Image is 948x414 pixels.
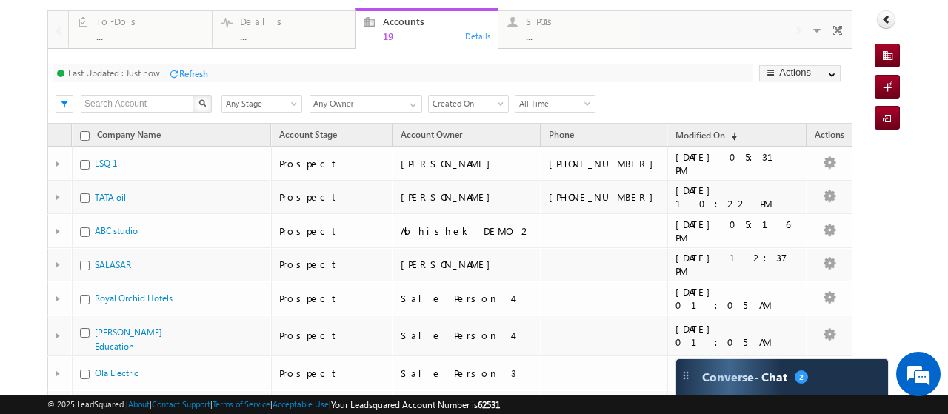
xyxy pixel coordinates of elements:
[549,157,661,170] div: [PHONE_NUMBER]
[807,127,852,146] span: Actions
[638,174,713,187] span: All Time
[526,107,632,118] div: ...
[240,30,347,41] div: ...
[279,224,385,238] div: Prospect
[759,65,841,81] button: Actions
[95,158,117,169] a: LSQ 1
[95,259,131,270] a: SALASAR
[464,29,493,42] div: Details
[222,97,297,110] span: Any Stage
[675,218,801,244] div: [DATE] 05:16 PM
[515,95,595,113] a: All Time
[498,88,641,125] a: SPOCs...
[331,399,500,410] span: Your Leadsquared Account Number is
[273,399,329,409] a: Acceptable Use
[402,96,421,110] a: Show All Items
[383,16,490,27] div: Accounts
[96,93,203,104] div: To-Do's
[279,292,385,305] div: Prospect
[549,190,661,204] div: [PHONE_NUMBER]
[68,88,212,125] a: To-Do's...
[531,173,550,187] a: Show All Items
[393,127,541,146] a: Account Owner
[279,329,385,342] div: Prospect
[279,157,385,170] div: Prospect
[95,367,138,378] a: Ola Electric
[81,95,195,113] input: Search Account
[675,184,801,210] div: [DATE] 10:22 PM
[47,398,500,412] span: © 2025 LeadSquared | | | | |
[19,137,270,305] textarea: Type your message and hit 'Enter'
[193,176,200,184] img: Search
[279,190,385,204] div: Prospect
[240,16,347,27] div: Deals
[152,399,210,409] a: Contact Support
[498,11,641,48] a: SPOCs...
[401,190,535,204] div: [PERSON_NAME]
[355,88,498,125] a: Accounts...
[96,30,203,41] div: ...
[675,360,801,387] div: [DATE] 01:05 AM
[725,130,737,142] span: (sorted descending)
[81,172,188,190] input: Search Activities
[680,370,692,381] img: carter-drag
[772,142,848,158] button: Actions
[68,11,212,48] a: To-Do's...
[702,370,787,384] span: Converse - Chat
[279,367,385,380] div: Prospect
[401,224,535,238] div: Abhishek DEMO 2
[128,399,150,409] a: About
[96,16,203,27] div: To-Do's
[47,53,144,77] span: Smart Views
[515,97,590,110] span: All Time
[221,95,302,113] a: Any Stage
[478,399,500,410] span: 62531
[213,399,270,409] a: Terms of Service
[310,95,422,113] input: Type to Search
[526,93,632,104] div: SPOCs
[90,127,168,146] a: Company Name
[96,107,203,118] div: ...
[428,95,509,113] a: Created On
[401,258,535,271] div: [PERSON_NAME]
[675,285,801,312] div: [DATE] 01:05 AM
[198,99,206,107] img: Search
[638,172,718,190] a: All Time
[240,107,347,118] div: ...
[541,127,667,146] a: Phone
[795,370,808,384] span: 2
[401,329,535,342] div: Sale Person 4
[95,192,126,203] a: TATA oil
[212,85,355,127] a: Deals...Details
[179,145,208,156] div: Refresh
[401,367,535,380] div: Sale Person 3
[68,144,160,156] div: Last Updated : Just now
[675,150,801,177] div: [DATE] 05:31 PM
[675,322,801,349] div: [DATE] 01:05 AM
[526,16,632,27] div: SPOCs
[321,106,350,119] div: Details
[459,172,551,190] input: Type to Search
[212,11,355,48] a: Deals...
[25,78,62,97] img: d_60004797649_company_0_60004797649
[243,7,278,43] div: Minimize live chat window
[240,93,347,104] div: Deals
[68,67,160,79] div: Last Updated : Just now
[95,293,173,304] a: Royal Orchid Hotels
[383,107,490,118] div: ...
[95,225,138,236] a: ABC studio
[272,127,391,146] a: Account Stage
[526,30,632,41] div: ...
[401,157,535,170] div: [PERSON_NAME]
[383,93,490,104] div: Accounts
[201,317,269,337] em: Start Chat
[355,8,498,50] a: Accounts19Details
[675,251,801,278] div: [DATE] 12:37 PM
[95,327,162,352] a: [PERSON_NAME] Education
